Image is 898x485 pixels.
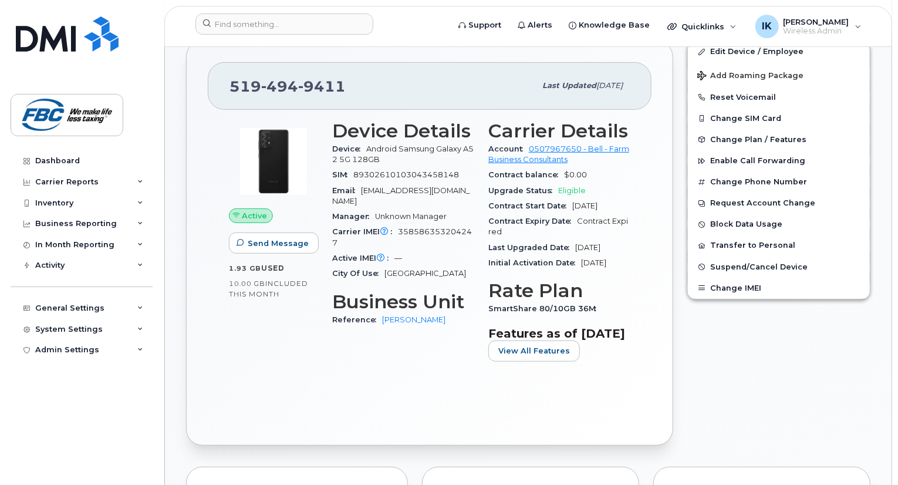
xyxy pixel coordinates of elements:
[229,233,319,254] button: Send Message
[488,170,564,179] span: Contract balance
[581,258,606,267] span: [DATE]
[688,214,870,235] button: Block Data Usage
[332,254,394,262] span: Active IMEI
[332,186,470,206] span: [EMAIL_ADDRESS][DOMAIN_NAME]
[229,264,261,272] span: 1.93 GB
[596,81,623,90] span: [DATE]
[688,129,870,150] button: Change Plan / Features
[488,243,575,252] span: Last Upgraded Date
[688,150,870,171] button: Enable Call Forwarding
[784,17,849,26] span: [PERSON_NAME]
[332,227,398,236] span: Carrier IMEI
[261,264,285,272] span: used
[488,341,580,362] button: View All Features
[332,227,472,247] span: 358586353204247
[572,201,597,210] span: [DATE]
[659,15,745,38] div: Quicklinks
[688,41,870,62] a: Edit Device / Employee
[688,87,870,108] button: Reset Voicemail
[353,170,459,179] span: 89302610103043458148
[332,186,361,195] span: Email
[488,280,630,301] h3: Rate Plan
[332,212,375,221] span: Manager
[332,291,474,312] h3: Business Unit
[394,254,402,262] span: —
[488,304,602,313] span: SmartShare 80/10GB 36M
[528,19,552,31] span: Alerts
[229,279,308,298] span: included this month
[195,14,373,35] input: Find something...
[688,171,870,193] button: Change Phone Number
[488,326,630,341] h3: Features as of [DATE]
[681,22,724,31] span: Quicklinks
[784,26,849,36] span: Wireless Admin
[498,345,570,356] span: View All Features
[375,212,447,221] span: Unknown Manager
[762,19,772,33] span: IK
[488,144,629,164] a: 0507967650 - Bell - Farm Business Consultants
[688,108,870,129] button: Change SIM Card
[298,78,346,95] span: 9411
[488,186,558,195] span: Upgrade Status
[238,126,309,197] img: image20231002-3703462-2e78ka.jpeg
[561,14,658,37] a: Knowledge Base
[450,14,509,37] a: Support
[248,238,309,249] span: Send Message
[688,257,870,278] button: Suspend/Cancel Device
[688,278,870,299] button: Change IMEI
[688,235,870,256] button: Transfer to Personal
[332,144,366,153] span: Device
[332,170,353,179] span: SIM
[558,186,586,195] span: Eligible
[332,144,474,164] span: Android Samsung Galaxy A52 5G 128GB
[242,210,268,221] span: Active
[488,217,577,225] span: Contract Expiry Date
[575,243,600,252] span: [DATE]
[710,135,806,144] span: Change Plan / Features
[509,14,561,37] a: Alerts
[710,262,808,271] span: Suspend/Cancel Device
[332,120,474,142] h3: Device Details
[384,269,466,278] span: [GEOGRAPHIC_DATA]
[697,71,804,82] span: Add Roaming Package
[564,170,587,179] span: $0.00
[488,201,572,210] span: Contract Start Date
[688,63,870,87] button: Add Roaming Package
[579,19,650,31] span: Knowledge Base
[747,15,870,38] div: Ibrahim Kabir
[488,144,529,153] span: Account
[710,157,805,166] span: Enable Call Forwarding
[488,258,581,267] span: Initial Activation Date
[382,315,445,324] a: [PERSON_NAME]
[229,78,346,95] span: 519
[261,78,298,95] span: 494
[488,120,630,142] h3: Carrier Details
[332,269,384,278] span: City Of Use
[332,315,382,324] span: Reference
[542,81,596,90] span: Last updated
[229,279,265,288] span: 10.00 GB
[688,193,870,214] button: Request Account Change
[468,19,501,31] span: Support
